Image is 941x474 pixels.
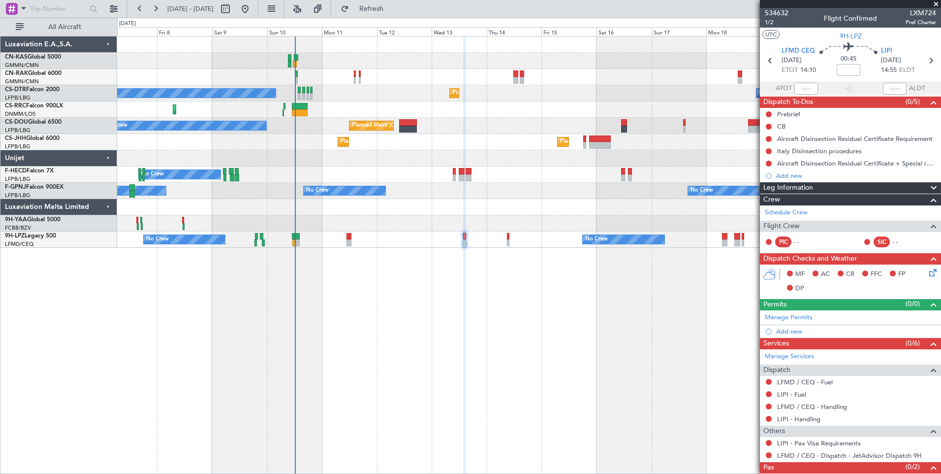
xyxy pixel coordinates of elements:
[899,66,915,75] span: ELDT
[377,27,432,36] div: Tue 12
[141,167,164,182] div: No Crew
[777,451,922,460] a: LFMD / CEQ - Dispatch - JetAdvisor Dispatch 9H
[5,110,35,118] a: DNMM/LOS
[5,103,26,109] span: CS-RRC
[765,8,788,18] span: 534632
[777,122,785,131] div: CB
[776,84,792,94] span: ATOT
[762,30,780,39] button: UTC
[157,27,212,36] div: Fri 8
[11,19,107,35] button: All Aircraft
[5,127,31,134] a: LFPB/LBG
[5,87,26,93] span: CS-DTR
[5,54,28,60] span: CN-KAS
[322,27,377,36] div: Mon 11
[5,135,60,141] a: CS-JHHGlobal 6000
[765,208,808,218] a: Schedule Crew
[5,217,61,223] a: 9H-YAAGlobal 5000
[782,66,798,75] span: ETOT
[763,182,813,194] span: Leg Information
[5,62,39,69] a: GMMN/CMN
[765,18,788,27] span: 1/2
[5,224,31,232] a: FCBB/BZV
[5,87,60,93] a: CS-DTRFalcon 2000
[341,135,496,149] div: Planned Maint [GEOGRAPHIC_DATA] ([GEOGRAPHIC_DATA])
[906,18,936,27] span: Pref Charter
[5,184,63,190] a: F-GPNJFalcon 900EX
[5,233,25,239] span: 9H-LPZ
[906,8,936,18] span: LXM724
[585,232,608,247] div: No Crew
[777,378,833,386] a: LFMD / CEQ - Fuel
[763,462,774,474] span: Pax
[336,1,395,17] button: Refresh
[777,415,820,423] a: LIPI - Handling
[5,143,31,150] a: LFPB/LBG
[795,284,804,294] span: DP
[763,365,790,376] span: Dispatch
[777,159,936,168] div: Aircraft Disinsection Residual Certificate + Special request
[906,97,920,107] span: (0/5)
[5,240,33,248] a: LFMD/CEQ
[800,66,816,75] span: 14:10
[26,24,104,31] span: All Aircraft
[5,192,31,199] a: LFPB/LBG
[776,171,936,180] div: Add new
[881,66,897,75] span: 14:55
[167,4,214,13] span: [DATE] - [DATE]
[765,313,813,323] a: Manage Permits
[777,403,847,411] a: LFMD / CEQ - Handling
[821,270,830,279] span: AC
[541,27,596,36] div: Fri 15
[102,27,157,36] div: Thu 7
[777,439,861,447] a: LIPI - Pax Visa Requirements
[763,338,789,349] span: Services
[5,184,26,190] span: F-GPNJ
[5,78,39,85] a: GMMN/CMN
[5,119,28,125] span: CS-DOU
[652,27,707,36] div: Sun 17
[432,27,487,36] div: Wed 13
[5,94,31,102] a: LFPB/LBG
[881,46,892,56] span: LIPI
[775,237,791,247] div: PIC
[874,237,890,247] div: SIC
[5,175,31,183] a: LFPB/LBG
[176,102,303,117] div: Planned Maint Larnaca ([GEOGRAPHIC_DATA] Intl)
[765,352,814,362] a: Manage Services
[777,110,800,118] div: Prebrief
[487,27,542,36] div: Thu 14
[5,168,27,174] span: F-HECD
[763,194,780,205] span: Crew
[5,70,62,76] a: CN-RAKGlobal 6000
[763,426,785,437] span: Others
[906,299,920,309] span: (0/0)
[763,97,813,108] span: Dispatch To-Dos
[119,20,136,28] div: [DATE]
[560,135,715,149] div: Planned Maint [GEOGRAPHIC_DATA] ([GEOGRAPHIC_DATA])
[906,338,920,348] span: (0/6)
[892,237,914,246] div: - -
[898,270,906,279] span: FP
[5,135,26,141] span: CS-JHH
[795,270,805,279] span: MF
[777,135,933,143] div: Aircraft Disinsection Residual Certificate Requirement
[146,232,169,247] div: No Crew
[5,119,62,125] a: CS-DOUGlobal 6500
[777,147,862,155] div: Italy Disinsection procedures
[824,13,877,24] div: Flight Confirmed
[5,103,63,109] a: CS-RRCFalcon 900LX
[763,221,800,232] span: Flight Crew
[776,327,936,336] div: Add new
[909,84,925,94] span: ALDT
[267,27,322,36] div: Sun 10
[306,183,329,198] div: No Crew
[706,27,761,36] div: Mon 18
[763,253,857,265] span: Dispatch Checks and Weather
[5,217,27,223] span: 9H-YAA
[782,56,802,66] span: [DATE]
[759,86,782,101] div: No Crew
[5,168,54,174] a: F-HECDFalcon 7X
[5,70,28,76] span: CN-RAK
[777,390,806,399] a: LIPI - Fuel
